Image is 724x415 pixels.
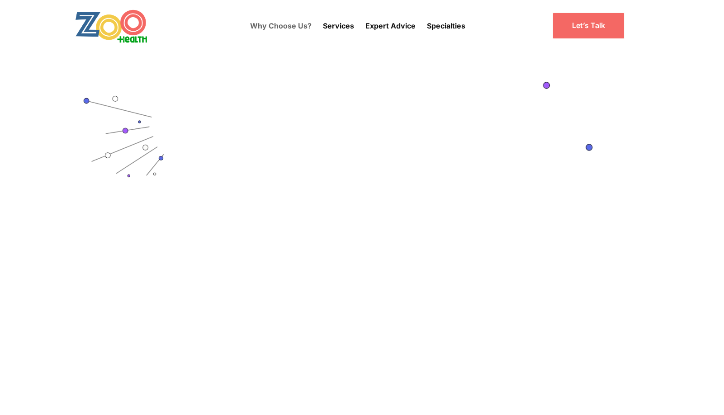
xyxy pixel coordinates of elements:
[250,13,312,38] a: Why Choose Us?
[323,20,354,31] p: Services
[427,21,465,30] a: Specialties
[365,16,416,36] a: Expert Advice
[365,20,416,31] p: Expert Advice
[552,12,625,39] a: Let’s Talk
